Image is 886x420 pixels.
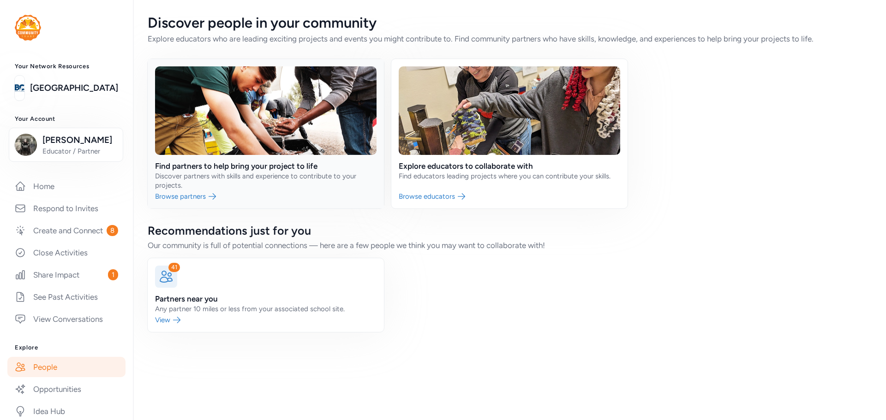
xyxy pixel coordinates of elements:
span: Educator / Partner [42,147,117,156]
span: 8 [107,225,118,236]
a: People [7,357,126,377]
h3: Your Network Resources [15,63,118,70]
a: Home [7,176,126,196]
a: Respond to Invites [7,198,126,219]
h3: Your Account [15,115,118,123]
button: [PERSON_NAME]Educator / Partner [9,128,123,162]
img: logo [15,78,24,98]
div: Discover people in your community [148,15,871,31]
div: Recommendations just for you [148,223,871,238]
div: Our community is full of potential connections — here are a few people we think you may want to c... [148,240,871,251]
a: View Conversations [7,309,126,329]
a: Create and Connect8 [7,220,126,241]
a: Close Activities [7,243,126,263]
a: Opportunities [7,379,126,399]
div: Explore educators who are leading exciting projects and events you might contribute to. Find comm... [148,33,871,44]
img: logo [15,15,41,41]
a: See Past Activities [7,287,126,307]
a: Share Impact1 [7,265,126,285]
span: 1 [108,269,118,280]
span: [PERSON_NAME] [42,134,117,147]
div: 41 [168,263,180,272]
h3: Explore [15,344,118,351]
a: [GEOGRAPHIC_DATA] [30,82,118,95]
